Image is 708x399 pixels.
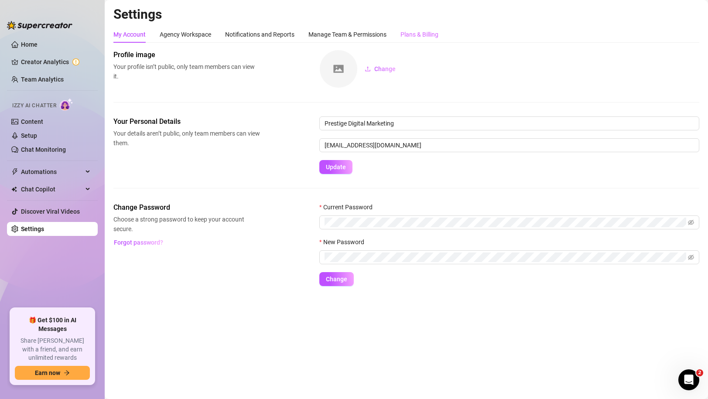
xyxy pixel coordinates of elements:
span: Change Password [113,202,260,213]
div: Agency Workspace [160,30,211,39]
span: Your profile isn’t public, only team members can view it. [113,62,260,81]
button: Forgot password? [113,235,163,249]
span: 2 [696,369,703,376]
span: Update [326,164,346,171]
a: Content [21,118,43,125]
button: Change [358,62,403,76]
span: Change [374,65,396,72]
span: thunderbolt [11,168,18,175]
input: Enter new email [319,138,699,152]
a: Settings [21,225,44,232]
img: AI Chatter [60,98,73,111]
div: Plans & Billing [400,30,438,39]
a: Team Analytics [21,76,64,83]
a: Creator Analytics exclamation-circle [21,55,91,69]
a: Home [21,41,38,48]
span: eye-invisible [688,219,694,225]
iframe: Intercom live chat [678,369,699,390]
span: Izzy AI Chatter [12,102,56,110]
input: New Password [325,252,686,262]
span: Choose a strong password to keep your account secure. [113,215,260,234]
a: Setup [21,132,37,139]
button: Earn nowarrow-right [15,366,90,380]
span: Share [PERSON_NAME] with a friend, and earn unlimited rewards [15,337,90,362]
span: Your details aren’t public, only team members can view them. [113,129,260,148]
a: Chat Monitoring [21,146,66,153]
div: Notifications and Reports [225,30,294,39]
button: Update [319,160,352,174]
span: Earn now [35,369,60,376]
span: upload [365,66,371,72]
span: Chat Copilot [21,182,83,196]
span: Your Personal Details [113,116,260,127]
div: My Account [113,30,146,39]
span: 🎁 Get $100 in AI Messages [15,316,90,333]
span: Automations [21,165,83,179]
img: logo-BBDzfeDw.svg [7,21,72,30]
a: Discover Viral Videos [21,208,80,215]
span: Profile image [113,50,260,60]
button: Change [319,272,354,286]
label: New Password [319,237,370,247]
span: Forgot password? [114,239,163,246]
span: Change [326,276,347,283]
span: eye-invisible [688,254,694,260]
label: Current Password [319,202,378,212]
input: Enter name [319,116,699,130]
div: Manage Team & Permissions [308,30,386,39]
img: Chat Copilot [11,186,17,192]
img: square-placeholder.png [320,50,357,88]
span: arrow-right [64,370,70,376]
input: Current Password [325,218,686,227]
h2: Settings [113,6,699,23]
